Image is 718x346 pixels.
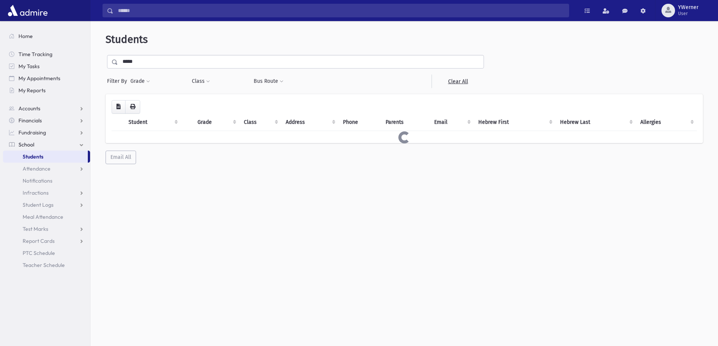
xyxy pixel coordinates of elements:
img: AdmirePro [6,3,49,18]
span: Meal Attendance [23,213,63,220]
span: PTC Schedule [23,250,55,256]
th: Class [239,114,282,131]
a: Home [3,30,90,42]
a: Meal Attendance [3,211,90,223]
a: Teacher Schedule [3,259,90,271]
a: Attendance [3,163,90,175]
span: Notifications [23,177,52,184]
span: Infractions [23,189,49,196]
span: Home [18,33,33,40]
span: School [18,141,34,148]
th: Hebrew Last [556,114,636,131]
a: Report Cards [3,235,90,247]
a: Financials [3,114,90,127]
a: Clear All [432,75,484,88]
span: Report Cards [23,238,55,244]
button: Email All [106,151,136,164]
button: Bus Route [253,75,284,88]
span: My Appointments [18,75,60,82]
button: CSV [112,100,126,114]
a: Accounts [3,102,90,114]
span: YWerner [678,5,698,11]
a: My Tasks [3,60,90,72]
th: Hebrew First [474,114,555,131]
a: Time Tracking [3,48,90,60]
th: Email [430,114,474,131]
span: Test Marks [23,226,48,232]
span: Students [23,153,43,160]
span: Filter By [107,77,130,85]
a: School [3,139,90,151]
span: Time Tracking [18,51,52,58]
input: Search [113,4,569,17]
th: Address [281,114,338,131]
span: Students [106,33,148,46]
th: Parents [381,114,430,131]
th: Allergies [636,114,697,131]
button: Class [191,75,210,88]
button: Grade [130,75,150,88]
a: Notifications [3,175,90,187]
span: Student Logs [23,201,54,208]
span: My Reports [18,87,46,94]
span: Attendance [23,165,51,172]
a: PTC Schedule [3,247,90,259]
a: Infractions [3,187,90,199]
th: Student [124,114,181,131]
th: Phone [338,114,381,131]
span: Teacher Schedule [23,262,65,268]
span: Accounts [18,105,40,112]
button: Print [125,100,140,114]
th: Grade [193,114,239,131]
a: My Reports [3,84,90,96]
a: Students [3,151,88,163]
a: My Appointments [3,72,90,84]
a: Fundraising [3,127,90,139]
span: Financials [18,117,42,124]
a: Test Marks [3,223,90,235]
span: My Tasks [18,63,40,70]
span: User [678,11,698,17]
a: Student Logs [3,199,90,211]
span: Fundraising [18,129,46,136]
